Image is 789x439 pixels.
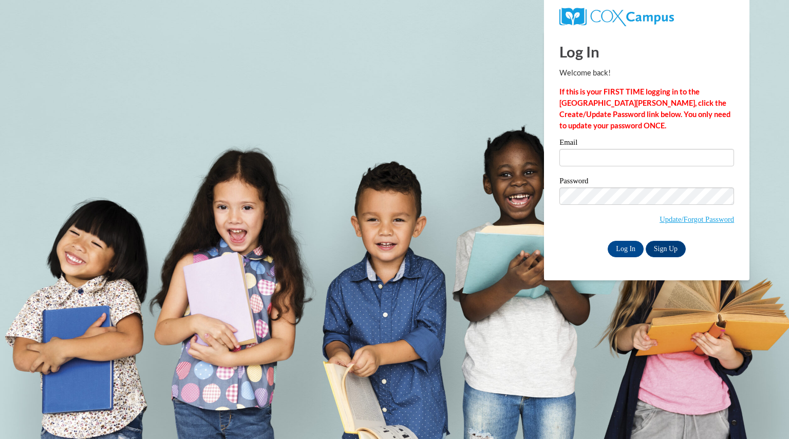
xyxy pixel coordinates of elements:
[559,8,674,26] img: COX Campus
[559,139,734,149] label: Email
[608,241,644,257] input: Log In
[559,41,734,62] h1: Log In
[646,241,686,257] a: Sign Up
[559,87,730,130] strong: If this is your FIRST TIME logging in to the [GEOGRAPHIC_DATA][PERSON_NAME], click the Create/Upd...
[660,215,734,223] a: Update/Forgot Password
[559,177,734,187] label: Password
[559,12,674,21] a: COX Campus
[559,67,734,79] p: Welcome back!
